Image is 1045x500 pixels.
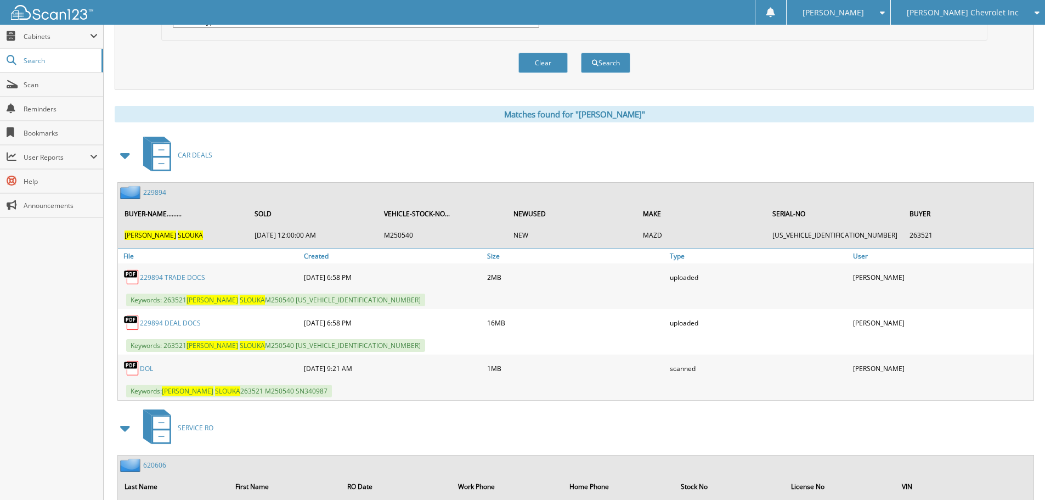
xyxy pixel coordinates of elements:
[11,5,93,20] img: scan123-logo-white.svg
[240,341,265,350] span: SLOUKA
[667,357,850,379] div: scanned
[786,475,895,498] th: License No
[850,249,1033,263] a: User
[518,53,568,73] button: Clear
[301,266,484,288] div: [DATE] 6:58 PM
[24,128,98,138] span: Bookmarks
[484,266,668,288] div: 2MB
[230,475,341,498] th: First Name
[24,177,98,186] span: Help
[120,458,143,472] img: folder2.png
[850,357,1033,379] div: [PERSON_NAME]
[675,475,784,498] th: Stock No
[850,266,1033,288] div: [PERSON_NAME]
[187,341,238,350] span: [PERSON_NAME]
[564,475,674,498] th: Home Phone
[667,312,850,334] div: uploaded
[118,249,301,263] a: File
[162,386,213,396] span: [PERSON_NAME]
[990,447,1045,500] iframe: Chat Widget
[24,104,98,114] span: Reminders
[137,133,212,177] a: CAR DEALS
[24,56,96,65] span: Search
[126,294,425,306] span: Keywords: 263521 M250540 [US_VEHICLE_IDENTIFICATION_NUMBER]
[123,269,140,285] img: PDF.png
[178,423,213,432] span: SERVICE RO
[115,106,1034,122] div: Matches found for "[PERSON_NAME]"
[667,249,850,263] a: Type
[904,226,1032,244] td: 263521
[126,385,332,397] span: Keywords: 263521 M250540 SN340987
[637,203,766,225] th: MAKE
[484,357,668,379] div: 1MB
[637,226,766,244] td: MAZD
[119,203,248,225] th: BUYER-NAME.........
[187,295,238,305] span: [PERSON_NAME]
[123,314,140,331] img: PDF.png
[137,406,213,450] a: SERVICE RO
[24,80,98,89] span: Scan
[767,203,903,225] th: SERIAL-NO
[803,9,864,16] span: [PERSON_NAME]
[119,475,229,498] th: Last Name
[240,295,265,305] span: SLOUKA
[667,266,850,288] div: uploaded
[379,203,507,225] th: VEHICLE-STOCK-NO...
[904,203,1032,225] th: BUYER
[140,318,201,328] a: 229894 DEAL DOCS
[24,153,90,162] span: User Reports
[484,249,668,263] a: Size
[896,475,1032,498] th: VIN
[907,9,1019,16] span: [PERSON_NAME] Chevrolet Inc
[379,226,507,244] td: M250540
[249,203,377,225] th: SOLD
[508,203,636,225] th: NEWUSED
[125,231,176,240] span: [PERSON_NAME]
[508,226,636,244] td: NEW
[140,364,153,373] a: DOL
[178,231,203,240] span: SLOUKA
[143,188,166,197] a: 229894
[178,150,212,160] span: CAR DEALS
[767,226,903,244] td: [US_VEHICLE_IDENTIFICATION_NUMBER]
[24,32,90,41] span: Cabinets
[24,201,98,210] span: Announcements
[140,273,205,282] a: 229894 TRADE DOCS
[484,312,668,334] div: 16MB
[453,475,563,498] th: Work Phone
[215,386,240,396] span: SLOUKA
[301,357,484,379] div: [DATE] 9:21 AM
[120,186,143,199] img: folder2.png
[143,460,166,470] a: 620606
[301,312,484,334] div: [DATE] 6:58 PM
[301,249,484,263] a: Created
[581,53,630,73] button: Search
[850,312,1033,334] div: [PERSON_NAME]
[123,360,140,377] img: PDF.png
[249,226,377,244] td: [DATE] 12:00:00 AM
[126,339,425,352] span: Keywords: 263521 M250540 [US_VEHICLE_IDENTIFICATION_NUMBER]
[342,475,451,498] th: RO Date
